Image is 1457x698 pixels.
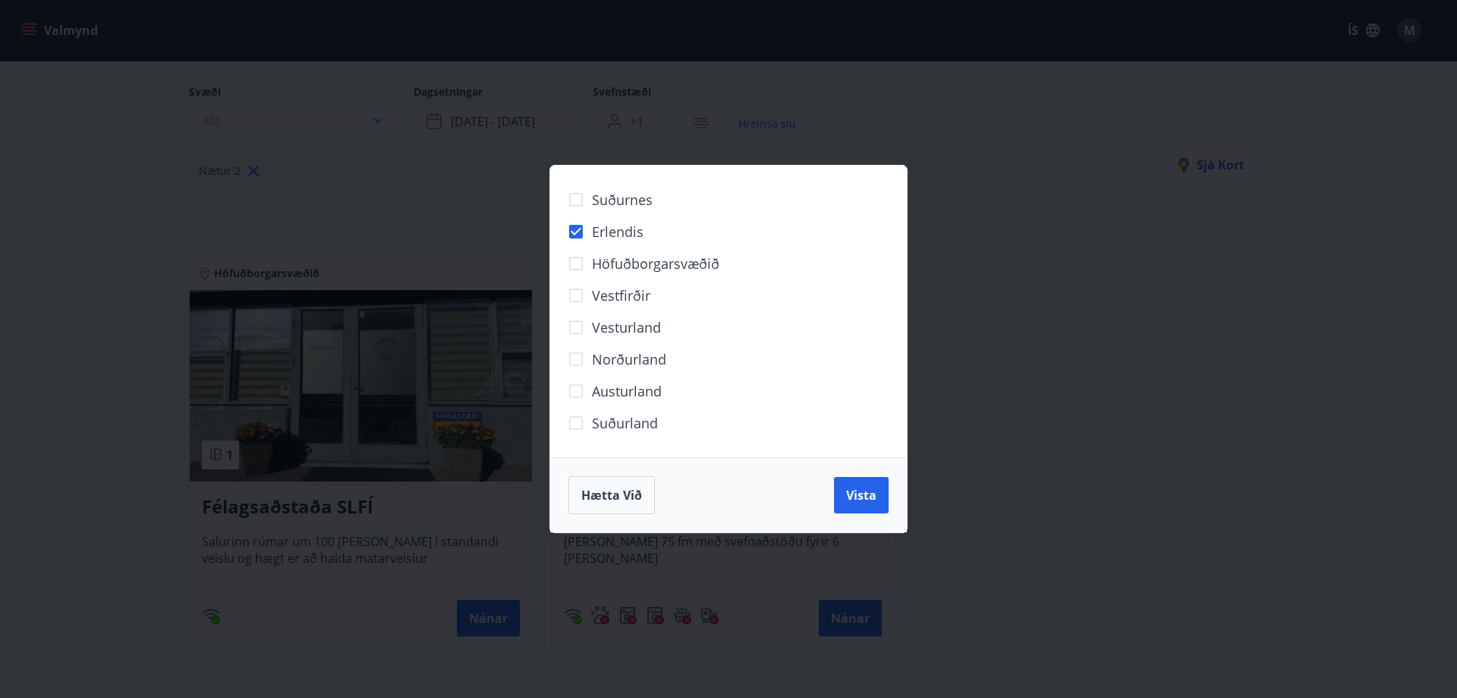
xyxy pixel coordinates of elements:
[592,222,644,242] span: Erlendis
[592,254,719,273] span: Höfuðborgarsvæðið
[592,286,650,305] span: Vestfirðir
[834,477,889,513] button: Vista
[568,476,655,514] button: Hætta við
[592,349,666,369] span: Norðurland
[846,487,876,504] span: Vista
[581,487,642,504] span: Hætta við
[592,413,658,433] span: Suðurland
[592,190,653,210] span: Suðurnes
[592,381,662,401] span: Austurland
[592,317,661,337] span: Vesturland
